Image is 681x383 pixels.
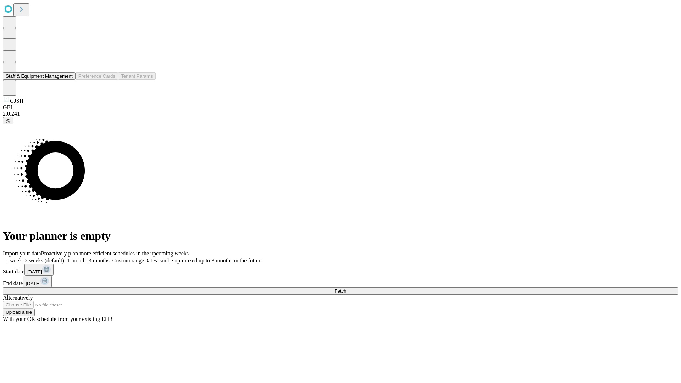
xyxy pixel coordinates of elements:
div: GEI [3,104,678,111]
div: 2.0.241 [3,111,678,117]
span: 1 week [6,257,22,263]
button: @ [3,117,13,124]
span: Dates can be optimized up to 3 months in the future. [144,257,263,263]
span: [DATE] [26,281,40,286]
button: Upload a file [3,309,35,316]
span: Import your data [3,250,41,256]
span: Custom range [112,257,144,263]
button: Preference Cards [76,72,118,80]
button: [DATE] [24,264,54,276]
div: End date [3,276,678,287]
button: Tenant Params [118,72,156,80]
span: GJSH [10,98,23,104]
span: 1 month [67,257,86,263]
span: With your OR schedule from your existing EHR [3,316,113,322]
span: Alternatively [3,295,33,301]
span: @ [6,118,11,123]
button: [DATE] [23,276,52,287]
span: Fetch [334,288,346,294]
h1: Your planner is empty [3,229,678,243]
span: [DATE] [27,269,42,274]
span: 3 months [89,257,110,263]
span: 2 weeks (default) [25,257,64,263]
span: Proactively plan more efficient schedules in the upcoming weeks. [41,250,190,256]
button: Fetch [3,287,678,295]
div: Start date [3,264,678,276]
button: Staff & Equipment Management [3,72,76,80]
